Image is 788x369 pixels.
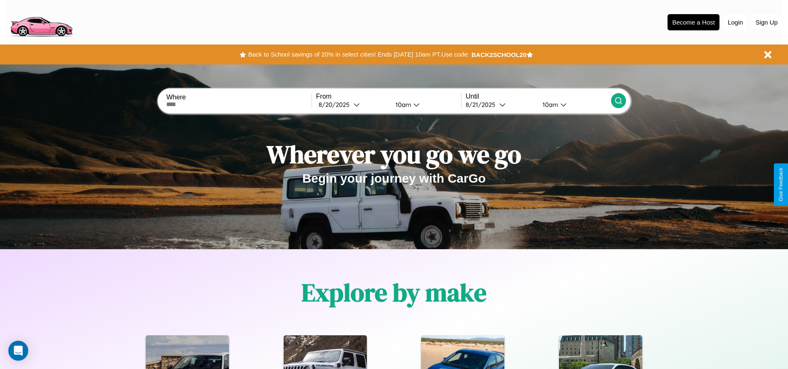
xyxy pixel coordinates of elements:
[6,4,76,39] img: logo
[389,100,462,109] button: 10am
[316,93,461,100] label: From
[724,15,747,30] button: Login
[302,275,486,310] h1: Explore by make
[778,168,784,201] div: Give Feedback
[536,100,611,109] button: 10am
[466,101,499,109] div: 8 / 21 / 2025
[316,100,389,109] button: 8/20/2025
[471,51,527,58] b: BACK2SCHOOL20
[246,49,471,60] button: Back to School savings of 20% in select cities! Ends [DATE] 10am PT.Use code:
[391,101,413,109] div: 10am
[538,101,560,109] div: 10am
[466,93,611,100] label: Until
[668,14,719,30] button: Become a Host
[8,341,28,361] div: Open Intercom Messenger
[751,15,782,30] button: Sign Up
[319,101,353,109] div: 8 / 20 / 2025
[166,94,311,101] label: Where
